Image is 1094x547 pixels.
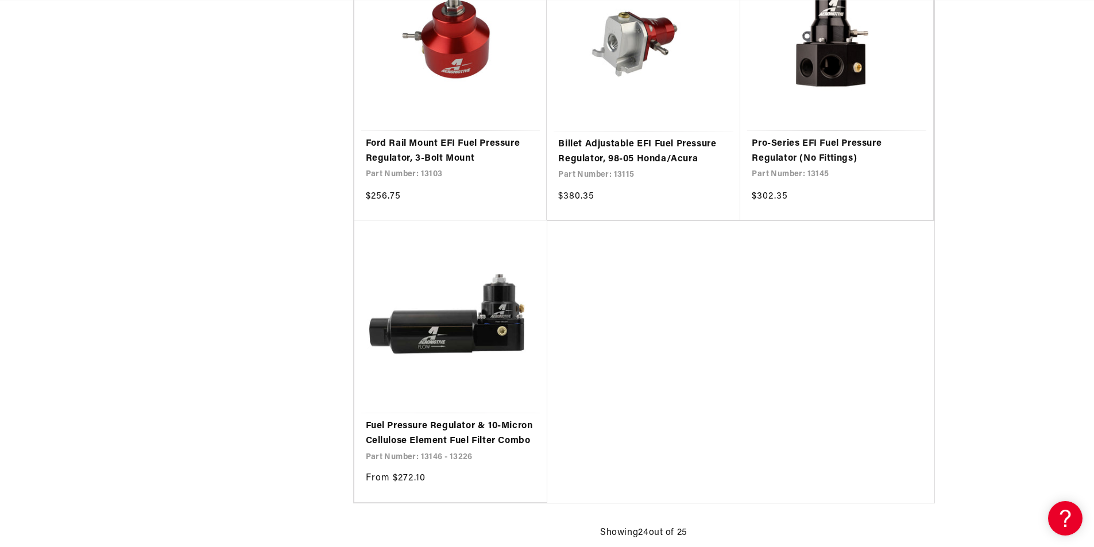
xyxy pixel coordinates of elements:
span: 24 [638,528,648,537]
a: Ford Rail Mount EFI Fuel Pressure Regulator, 3-Bolt Mount [366,137,536,166]
p: Showing out of 25 [600,526,687,541]
a: Pro-Series EFI Fuel Pressure Regulator (No Fittings) [752,137,922,166]
a: Fuel Pressure Regulator & 10-Micron Cellulose Element Fuel Filter Combo [366,419,536,448]
a: Billet Adjustable EFI Fuel Pressure Regulator, 98-05 Honda/Acura [558,137,729,166]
